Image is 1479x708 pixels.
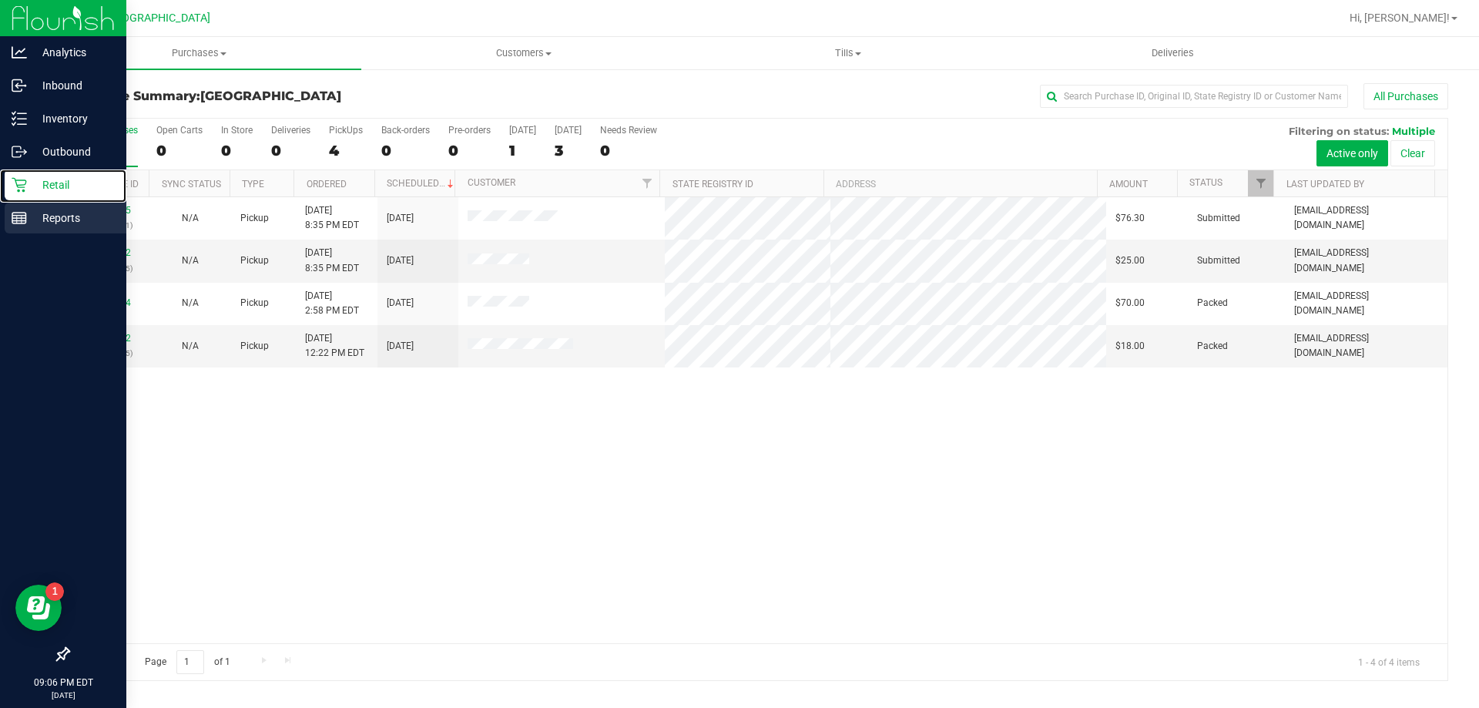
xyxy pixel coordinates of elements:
[27,143,119,161] p: Outbound
[27,176,119,194] p: Retail
[176,650,204,674] input: 1
[15,585,62,631] iframe: Resource center
[1115,211,1145,226] span: $76.30
[448,142,491,159] div: 0
[381,125,430,136] div: Back-orders
[1115,253,1145,268] span: $25.00
[555,142,582,159] div: 3
[271,125,310,136] div: Deliveries
[468,177,515,188] a: Customer
[105,12,210,25] span: [GEOGRAPHIC_DATA]
[1316,140,1388,166] button: Active only
[162,179,221,190] a: Sync Status
[1109,179,1148,190] a: Amount
[242,179,264,190] a: Type
[1115,296,1145,310] span: $70.00
[387,296,414,310] span: [DATE]
[156,125,203,136] div: Open Carts
[1392,125,1435,137] span: Multiple
[1115,339,1145,354] span: $18.00
[7,690,119,701] p: [DATE]
[686,37,1010,69] a: Tills
[1040,85,1348,108] input: Search Purchase ID, Original ID, State Registry ID or Customer Name...
[1197,253,1240,268] span: Submitted
[88,247,131,258] a: 11852482
[448,125,491,136] div: Pre-orders
[182,213,199,223] span: Not Applicable
[305,246,359,275] span: [DATE] 8:35 PM EDT
[362,46,685,60] span: Customers
[1011,37,1335,69] a: Deliveries
[509,125,536,136] div: [DATE]
[1294,331,1438,361] span: [EMAIL_ADDRESS][DOMAIN_NAME]
[305,289,359,318] span: [DATE] 2:58 PM EDT
[1363,83,1448,109] button: All Purchases
[1131,46,1215,60] span: Deliveries
[381,142,430,159] div: 0
[1197,296,1228,310] span: Packed
[1197,211,1240,226] span: Submitted
[387,253,414,268] span: [DATE]
[271,142,310,159] div: 0
[1289,125,1389,137] span: Filtering on status:
[240,253,269,268] span: Pickup
[12,144,27,159] inline-svg: Outbound
[1248,170,1273,196] a: Filter
[221,142,253,159] div: 0
[240,296,269,310] span: Pickup
[672,179,753,190] a: State Registry ID
[305,203,359,233] span: [DATE] 8:35 PM EDT
[1294,289,1438,318] span: [EMAIL_ADDRESS][DOMAIN_NAME]
[307,179,347,190] a: Ordered
[600,142,657,159] div: 0
[305,331,364,361] span: [DATE] 12:22 PM EDT
[37,46,361,60] span: Purchases
[329,142,363,159] div: 4
[387,178,457,189] a: Scheduled
[1197,339,1228,354] span: Packed
[823,170,1097,197] th: Address
[12,210,27,226] inline-svg: Reports
[182,339,199,354] button: N/A
[1294,203,1438,233] span: [EMAIL_ADDRESS][DOMAIN_NAME]
[509,142,536,159] div: 1
[387,211,414,226] span: [DATE]
[12,111,27,126] inline-svg: Inventory
[12,45,27,60] inline-svg: Analytics
[240,339,269,354] span: Pickup
[45,582,64,601] iframe: Resource center unread badge
[200,89,341,103] span: [GEOGRAPHIC_DATA]
[1350,12,1450,24] span: Hi, [PERSON_NAME]!
[182,341,199,351] span: Not Applicable
[27,109,119,128] p: Inventory
[182,297,199,308] span: Not Applicable
[387,339,414,354] span: [DATE]
[88,205,131,216] a: 11852435
[182,253,199,268] button: N/A
[182,296,199,310] button: N/A
[1346,650,1432,673] span: 1 - 4 of 4 items
[88,297,131,308] a: 11844874
[156,142,203,159] div: 0
[240,211,269,226] span: Pickup
[27,76,119,95] p: Inbound
[12,78,27,93] inline-svg: Inbound
[686,46,1009,60] span: Tills
[27,209,119,227] p: Reports
[12,177,27,193] inline-svg: Retail
[88,333,131,344] a: 11849492
[1189,177,1222,188] a: Status
[1390,140,1435,166] button: Clear
[182,211,199,226] button: N/A
[221,125,253,136] div: In Store
[182,255,199,266] span: Not Applicable
[600,125,657,136] div: Needs Review
[37,37,361,69] a: Purchases
[27,43,119,62] p: Analytics
[634,170,659,196] a: Filter
[68,89,528,103] h3: Purchase Summary:
[555,125,582,136] div: [DATE]
[329,125,363,136] div: PickUps
[7,676,119,690] p: 09:06 PM EDT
